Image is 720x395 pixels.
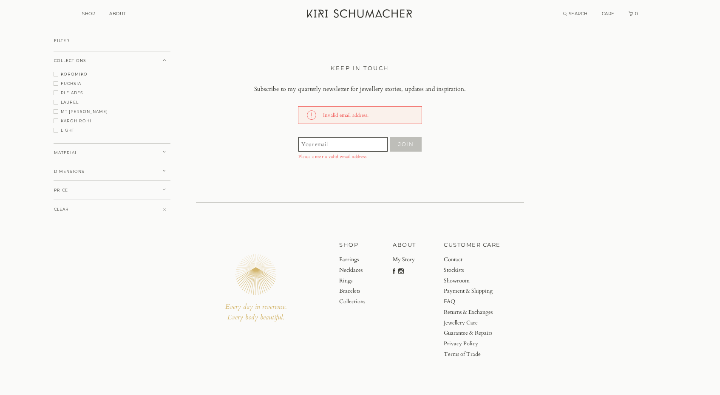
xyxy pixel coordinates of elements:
[54,99,170,104] button: LAUREL
[444,349,501,360] a: Terms of Trade
[444,318,501,328] a: Jewellery Care
[339,240,365,249] a: SHOP
[339,276,365,286] a: Rings
[61,100,79,104] span: LAUREL
[390,137,422,152] button: JOIN
[323,111,369,119] p: Invalid email address.
[54,59,86,63] span: COLLECTIONS
[298,137,388,152] input: Your email
[444,296,501,307] a: FAQ
[82,11,95,17] a: SHOP
[61,109,108,114] span: MT [PERSON_NAME]
[302,4,419,25] a: Kiri Schumacher Home
[444,339,501,349] a: Privacy Policy
[54,80,170,85] button: FUCHSIA
[54,200,170,219] button: CLEAR
[393,254,416,265] a: My Story
[602,11,615,17] a: CARE
[444,265,501,276] a: Stockists
[298,155,422,160] label: Please enter a valid email address
[393,240,416,249] a: ABOUT
[444,254,501,265] a: Contact
[351,84,466,94] span: for jewellery stories, updates and inspiration.
[54,169,85,174] span: DIMENSIONS
[54,207,69,212] span: CLEAR
[339,254,365,265] a: Earrings
[54,118,170,123] button: KAROHIROHI
[398,267,404,278] a: Instagram
[54,39,70,43] span: FILTER
[393,267,395,278] a: Facebook
[109,11,126,17] a: ABOUT
[54,181,170,200] button: PRICE
[54,162,170,181] button: DIMENSIONS
[307,110,316,120] span: failure exclamation mark
[54,108,170,113] button: MT [PERSON_NAME]
[563,11,588,17] a: Search
[61,72,88,76] span: KOROMIKO
[54,71,170,76] button: KOROMIKO
[339,286,365,296] a: Bracelets
[629,11,639,17] a: Cart
[444,307,501,318] a: Returns & Exchanges
[339,265,365,276] a: Necklaces
[61,81,81,86] span: FUCHSIA
[204,63,516,73] h3: KEEP IN TOUCH
[196,302,316,323] div: Every day in reverence. Every body beautiful.
[569,11,588,17] span: SEARCH
[54,143,170,163] button: MATERIAL
[61,128,74,133] span: LIGHT
[54,90,170,95] button: PLEIADES
[54,188,68,192] span: PRICE
[61,90,83,95] span: PLEIADES
[254,84,349,94] span: Subscribe to my quarterly newsletter
[444,286,501,296] a: Payment & Shipping
[444,240,501,249] a: CUSTOMER CARE
[444,328,501,339] a: Guarantee & Repairs
[54,51,170,71] button: COLLECTIONS
[339,296,365,307] a: Collections
[634,11,638,17] span: 0
[54,127,170,132] button: LIGHT
[54,151,77,155] span: MATERIAL
[444,276,501,286] a: Showroom
[61,118,91,123] span: KAROHIROHI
